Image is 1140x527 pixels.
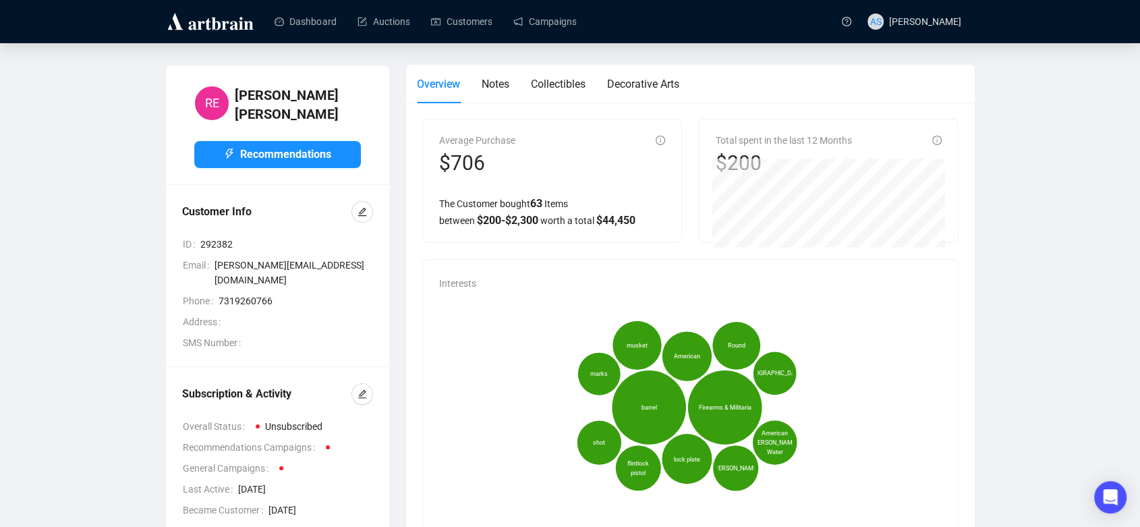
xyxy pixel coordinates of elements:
div: Customer Info [182,204,351,220]
span: Last Active [183,482,238,497]
span: question-circle [842,17,851,26]
span: [DATE] [268,503,373,518]
h4: [PERSON_NAME] [PERSON_NAME] [235,86,361,123]
span: Overall Status [183,419,250,434]
span: Recommendations [240,146,331,163]
span: Total spent in the last 12 Months [715,135,851,146]
span: Interests [439,278,476,289]
span: ID [183,237,200,252]
span: edit [358,389,367,399]
div: Open Intercom Messenger [1094,481,1127,514]
span: American [674,352,700,361]
span: info-circle [932,136,942,145]
span: Phone [183,294,219,308]
span: [PERSON_NAME] [889,16,961,27]
span: Unsubscribed [265,421,322,432]
span: Recommendations Campaigns [183,440,320,455]
span: info-circle [656,136,665,145]
span: lock plate [674,454,700,464]
button: Recommendations [194,141,361,168]
span: Notes [482,78,509,90]
span: 7319260766 [219,294,373,308]
span: flintlock pistol [620,459,656,478]
span: Email [183,258,215,287]
span: 63 [530,197,542,210]
span: Average Purchase [439,135,515,146]
span: thunderbolt [224,148,235,159]
span: edit [358,207,367,217]
span: shot [593,438,605,447]
div: The Customer bought Items between worth a total [439,195,665,229]
span: [GEOGRAPHIC_DATA] [746,368,803,378]
div: Subscription & Activity [182,386,351,402]
span: barrel [642,403,657,412]
span: $ 200 - $ 2,300 [477,214,538,227]
div: $200 [715,150,851,176]
span: Collectibles [531,78,586,90]
span: musket [627,341,648,350]
a: Customers [431,4,492,39]
span: SMS Number [183,335,246,350]
a: Dashboard [275,4,336,39]
span: [PERSON_NAME] [713,464,758,473]
a: Campaigns [513,4,576,39]
span: Address [183,314,226,329]
img: logo [165,11,256,32]
span: 292382 [200,237,373,252]
span: $ 44,450 [596,214,635,227]
span: [DATE] [238,482,373,497]
span: RE [205,94,219,113]
span: Firearms & Militaria [699,403,751,412]
span: Decorative Arts [607,78,679,90]
span: marks [590,369,608,379]
span: American [PERSON_NAME] Water [752,428,797,457]
a: Auctions [358,4,409,39]
div: $706 [439,150,515,176]
span: Round [728,341,745,350]
span: Became Customer [183,503,268,518]
span: AS [870,14,882,29]
span: General Campaigns [183,461,274,476]
span: Overview [417,78,460,90]
span: [PERSON_NAME][EMAIL_ADDRESS][DOMAIN_NAME] [215,258,373,287]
